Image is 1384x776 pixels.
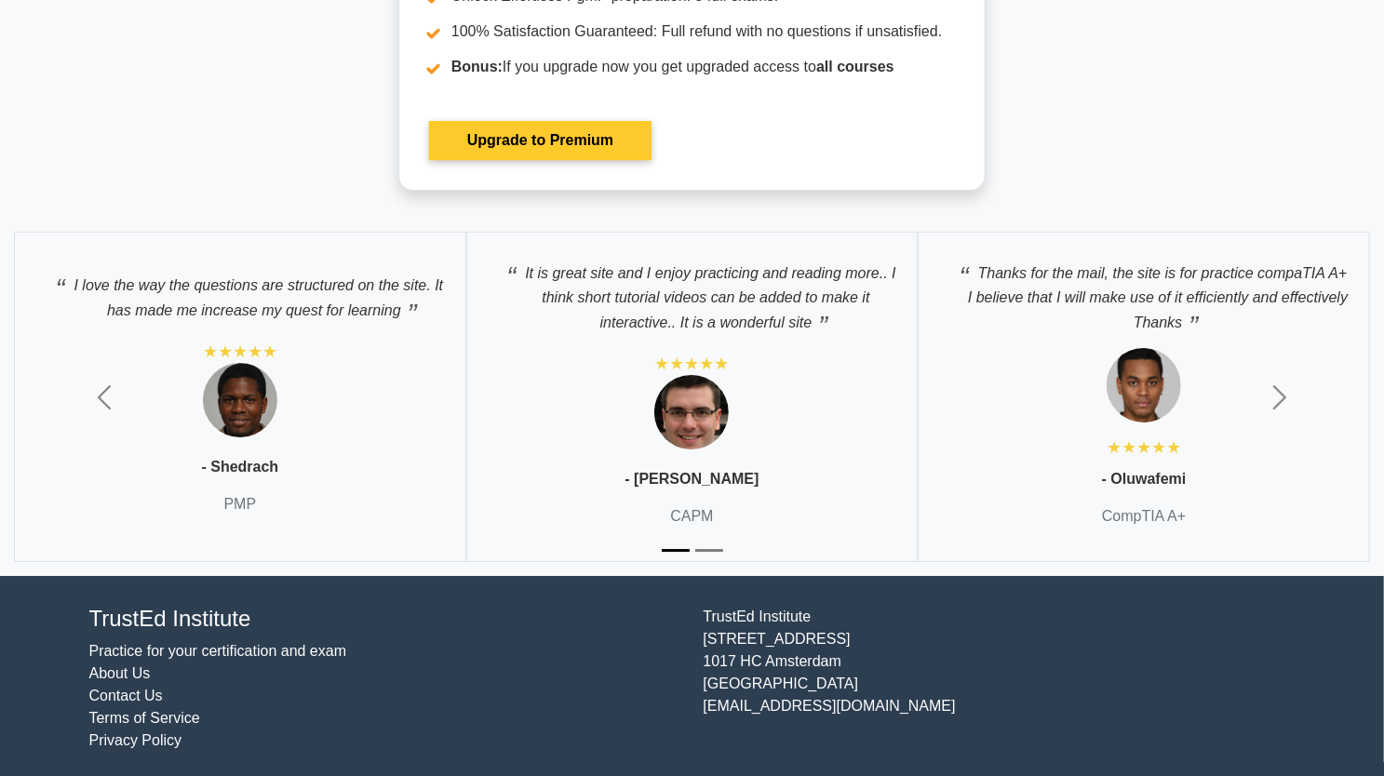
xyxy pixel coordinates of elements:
a: About Us [89,665,151,681]
div: ★★★★★ [654,353,729,375]
img: Testimonial 1 [203,363,277,437]
div: TrustEd Institute [STREET_ADDRESS] 1017 HC Amsterdam [GEOGRAPHIC_DATA] [EMAIL_ADDRESS][DOMAIN_NAME] [692,606,1307,752]
p: Thanks for the mail, the site is for practice compaTIA A+ I believe that I will make use of it ef... [937,251,1350,334]
p: PMP [223,493,256,515]
p: I love the way the questions are structured on the site. It has made me increase my quest for lea... [34,263,447,322]
p: It is great site and I enjoy practicing and reading more.. I think short tutorial videos can be a... [486,251,899,334]
a: Practice for your certification and exam [89,643,347,659]
div: ★★★★★ [203,341,277,363]
a: Privacy Policy [89,732,182,748]
h4: TrustEd Institute [89,606,681,633]
p: CAPM [670,505,713,528]
p: - Shedrach [201,456,278,478]
img: Testimonial 1 [654,375,729,449]
a: Upgrade to Premium [429,121,652,160]
button: Slide 1 [662,540,690,561]
img: Testimonial 1 [1107,348,1181,422]
button: Slide 2 [695,540,723,561]
a: Terms of Service [89,710,200,726]
a: Contact Us [89,688,163,703]
div: ★★★★★ [1107,436,1181,459]
p: - [PERSON_NAME] [625,468,759,490]
p: - Oluwafemi [1102,468,1187,490]
p: CompTIA A+ [1102,505,1186,528]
